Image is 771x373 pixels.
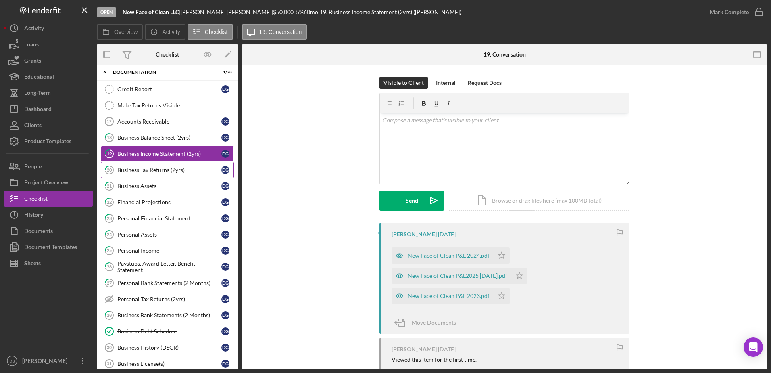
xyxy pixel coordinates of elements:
[24,101,52,119] div: Dashboard
[4,85,93,101] a: Long-Term
[101,178,234,194] a: 21Business AssetsDG
[117,215,221,222] div: Personal Financial Statement
[117,183,221,189] div: Business Assets
[24,20,44,38] div: Activity
[221,311,229,319] div: D G
[106,119,111,124] tspan: 17
[4,117,93,133] button: Clients
[123,8,179,15] b: New Face of Clean LLC
[24,133,71,151] div: Product Templates
[383,77,424,89] div: Visible to Client
[107,151,112,156] tspan: 19
[4,255,93,271] a: Sheets
[117,344,221,351] div: Business History (DSCR)
[744,337,763,357] div: Open Intercom Messenger
[4,223,93,239] button: Documents
[392,346,437,352] div: [PERSON_NAME]
[4,191,93,207] button: Checklist
[117,167,221,173] div: Business Tax Returns (2yrs)
[221,117,229,126] div: D G
[117,260,221,273] div: Paystubs, Award Letter, Benefit Statement
[221,231,229,239] div: D G
[24,158,42,176] div: People
[379,77,428,89] button: Visible to Client
[468,77,502,89] div: Request Docs
[702,4,767,20] button: Mark Complete
[107,280,112,285] tspan: 27
[101,356,234,372] a: 31Business License(s)DG
[107,248,112,253] tspan: 25
[4,158,93,174] button: People
[97,24,143,40] button: Overview
[221,247,229,255] div: D G
[221,360,229,368] div: D G
[117,199,221,205] div: Financial Projections
[4,52,93,69] button: Grants
[4,69,93,85] button: Educational
[392,288,510,304] button: New Face of Clean P&L 2023.pdf
[101,323,234,339] a: Business Debt ScheduleDG
[221,344,229,352] div: D G
[101,210,234,226] a: 23Personal Financial StatementDG
[4,207,93,223] button: History
[24,191,48,209] div: Checklist
[221,214,229,222] div: D G
[408,272,507,279] div: New Face of Clean P&L2025 [DATE].pdf
[221,85,229,93] div: D G
[4,101,93,117] button: Dashboard
[117,102,233,109] div: Make Tax Returns Visible
[181,9,273,15] div: [PERSON_NAME] [PERSON_NAME] |
[117,296,221,302] div: Personal Tax Returns (2yrs)
[117,312,221,319] div: Business Bank Statements (2 Months)
[221,295,229,303] div: D G
[4,36,93,52] a: Loans
[101,146,234,162] a: 19Business Income Statement (2yrs)DG
[101,275,234,291] a: 27Personal Bank Statements (2 Months)DG
[221,279,229,287] div: D G
[221,263,229,271] div: D G
[483,51,526,58] div: 19. Conversation
[24,207,43,225] div: History
[259,29,302,35] label: 19. Conversation
[4,133,93,149] button: Product Templates
[464,77,506,89] button: Request Docs
[406,191,418,211] div: Send
[107,167,112,172] tspan: 20
[101,113,234,130] a: 17Accounts ReceivableDG
[24,52,41,71] div: Grants
[217,70,232,75] div: 1 / 28
[4,20,93,36] button: Activity
[408,252,490,259] div: New Face of Clean P&L 2024.pdf
[117,360,221,367] div: Business License(s)
[156,51,179,58] div: Checklist
[379,191,444,211] button: Send
[145,24,185,40] button: Activity
[412,319,456,326] span: Move Documents
[24,223,53,241] div: Documents
[101,339,234,356] a: 30Business History (DSCR)DG
[221,198,229,206] div: D G
[101,81,234,97] a: Credit ReportDG
[101,226,234,243] a: 24Personal AssetsDG
[101,259,234,275] a: 26Paystubs, Award Letter, Benefit StatementDG
[304,9,318,15] div: 60 mo
[20,353,73,371] div: [PERSON_NAME]
[107,232,112,237] tspan: 24
[107,361,112,366] tspan: 31
[117,231,221,238] div: Personal Assets
[107,135,112,140] tspan: 18
[101,307,234,323] a: 28Business Bank Statements (2 Months)DG
[392,268,527,284] button: New Face of Clean P&L2025 [DATE].pdf
[24,239,77,257] div: Document Templates
[101,130,234,146] a: 18Business Balance Sheet (2yrs)DG
[318,9,461,15] div: | 19. Business Income Statement (2yrs) ([PERSON_NAME])
[113,70,212,75] div: Documentation
[107,264,112,269] tspan: 26
[117,118,221,125] div: Accounts Receivable
[117,328,221,335] div: Business Debt Schedule
[24,255,41,273] div: Sheets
